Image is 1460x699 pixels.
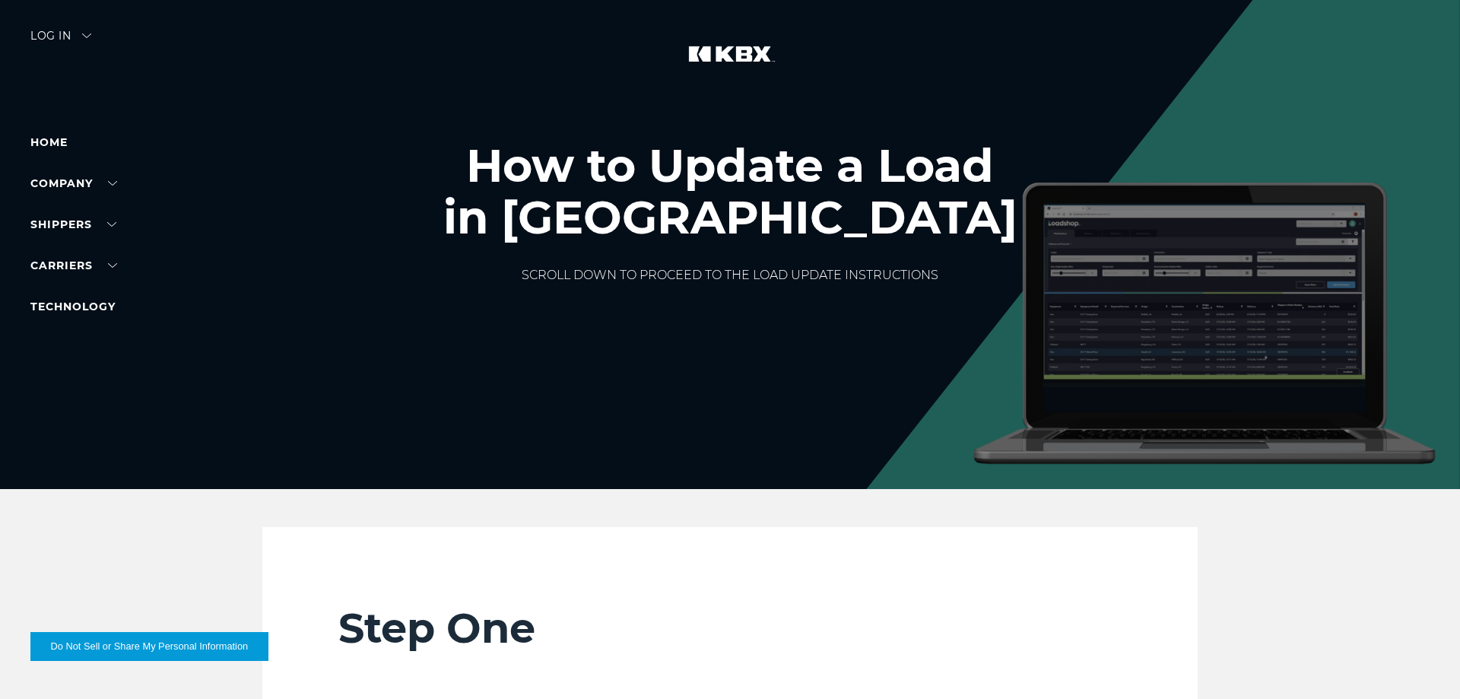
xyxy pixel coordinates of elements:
[30,135,68,149] a: Home
[82,33,91,38] img: arrow
[673,30,787,97] img: kbx logo
[338,603,1122,653] h2: Step One
[30,259,117,272] a: Carriers
[443,140,1017,243] h1: How to Update a Load in [GEOGRAPHIC_DATA]
[30,218,116,231] a: SHIPPERS
[30,300,116,313] a: Technology
[30,30,91,52] div: Log in
[30,176,117,190] a: Company
[443,266,1017,284] p: SCROLL DOWN TO PROCEED TO THE LOAD UPDATE INSTRUCTIONS
[30,632,268,661] button: Do Not Sell or Share My Personal Information
[1384,626,1460,699] iframe: Chat Widget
